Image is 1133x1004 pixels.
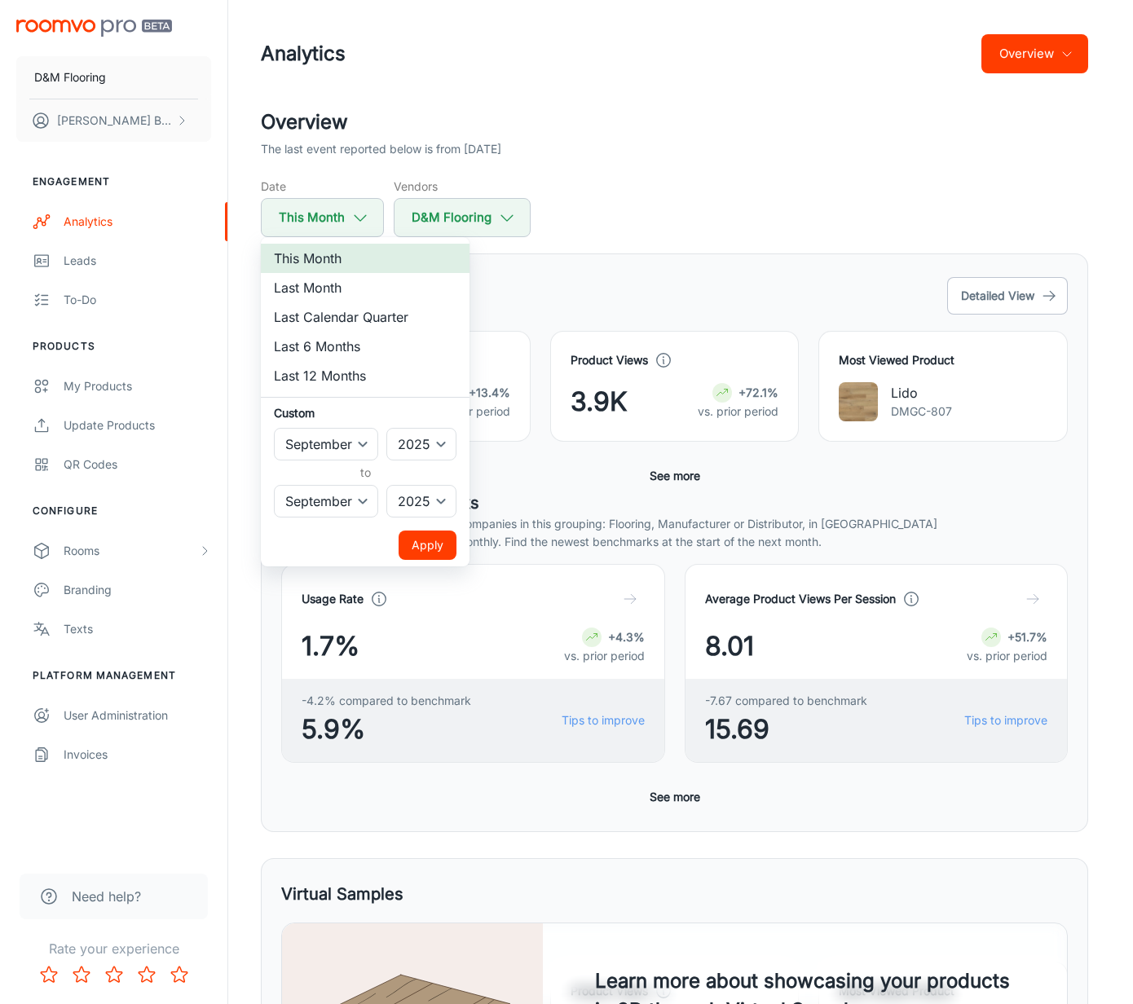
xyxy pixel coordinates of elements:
h6: to [277,464,453,482]
li: Last Calendar Quarter [261,302,470,332]
h6: Custom [274,404,456,421]
li: Last 6 Months [261,332,470,361]
li: Last 12 Months [261,361,470,390]
li: Last Month [261,273,470,302]
li: This Month [261,244,470,273]
button: Apply [399,531,456,560]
